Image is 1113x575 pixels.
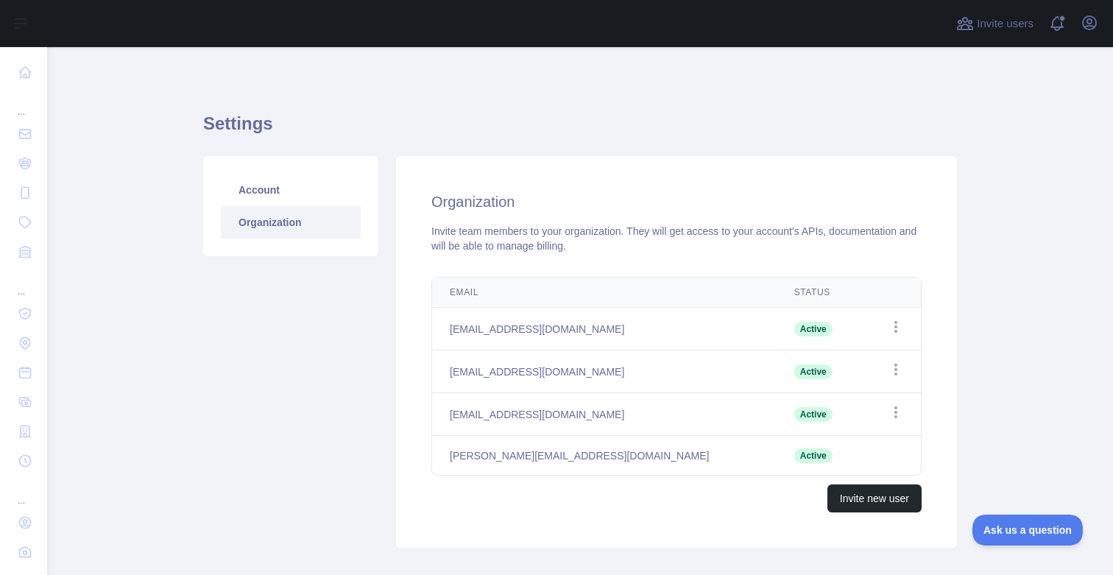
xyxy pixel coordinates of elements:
td: [EMAIL_ADDRESS][DOMAIN_NAME] [432,350,777,393]
h1: Settings [203,112,957,147]
div: Invite team members to your organization. They will get access to your account's APIs, documentat... [431,224,922,253]
span: Active [794,407,833,422]
span: Active [794,322,833,336]
iframe: Toggle Customer Support [972,515,1084,546]
span: Active [794,448,833,463]
div: ... [12,477,35,507]
a: Account [221,174,361,206]
th: Status [777,278,863,308]
h2: Organization [431,191,922,212]
td: [EMAIL_ADDRESS][DOMAIN_NAME] [432,393,777,436]
td: [PERSON_NAME][EMAIL_ADDRESS][DOMAIN_NAME] [432,436,777,476]
td: [EMAIL_ADDRESS][DOMAIN_NAME] [432,308,777,350]
button: Invite new user [827,484,922,512]
div: ... [12,268,35,297]
span: Active [794,364,833,379]
span: Invite users [977,15,1033,32]
button: Invite users [953,12,1036,35]
a: Organization [221,206,361,239]
th: Email [432,278,777,308]
div: ... [12,88,35,118]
